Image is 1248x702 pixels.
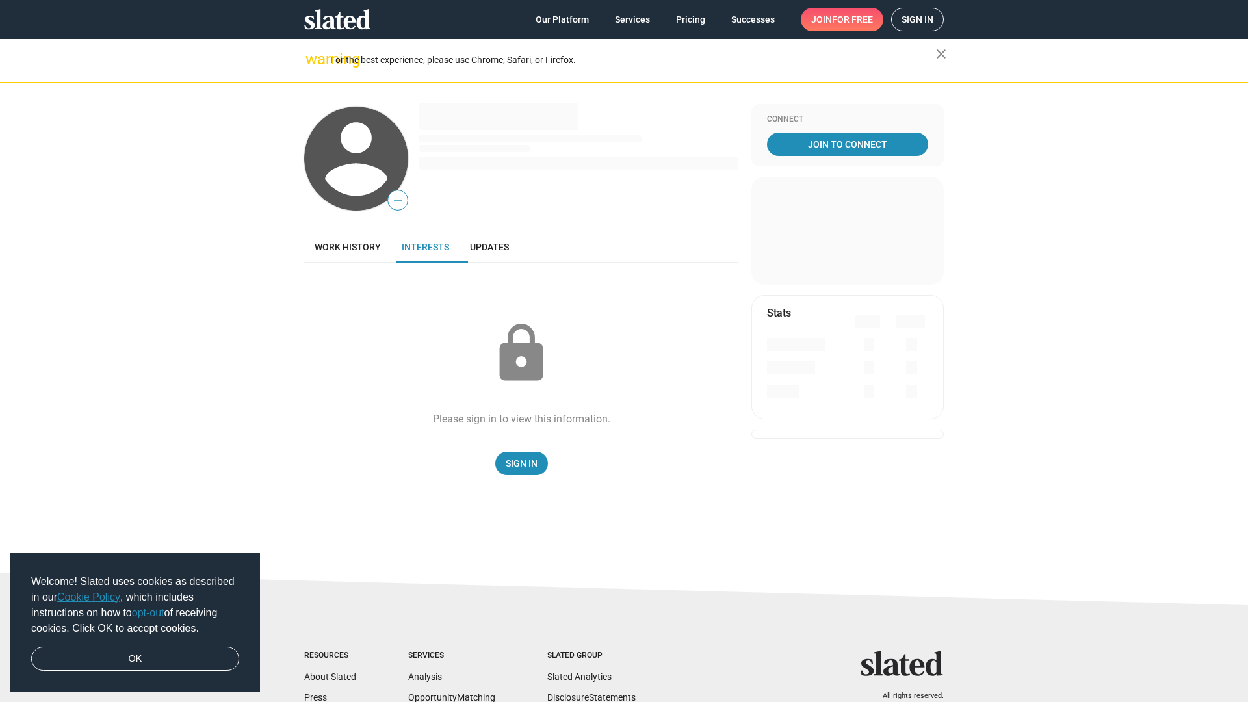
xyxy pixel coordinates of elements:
mat-icon: close [933,46,949,62]
span: Join [811,8,873,31]
a: Analysis [408,671,442,682]
div: Services [408,651,495,661]
mat-icon: warning [305,51,321,67]
span: Sign in [902,8,933,31]
span: Updates [470,242,509,252]
mat-card-title: Stats [767,306,791,320]
a: Our Platform [525,8,599,31]
a: Services [604,8,660,31]
a: opt-out [132,607,164,618]
a: dismiss cookie message [31,647,239,671]
span: Successes [731,8,775,31]
span: Pricing [676,8,705,31]
span: Our Platform [536,8,589,31]
a: About Slated [304,671,356,682]
a: Cookie Policy [57,591,120,603]
span: — [388,192,408,209]
div: Please sign in to view this information. [433,412,610,426]
mat-icon: lock [489,321,554,386]
a: Work history [304,231,391,263]
span: for free [832,8,873,31]
span: Welcome! Slated uses cookies as described in our , which includes instructions on how to of recei... [31,574,239,636]
span: Work history [315,242,381,252]
span: Interests [402,242,449,252]
a: Joinfor free [801,8,883,31]
a: Join To Connect [767,133,928,156]
a: Sign In [495,452,548,475]
div: For the best experience, please use Chrome, Safari, or Firefox. [330,51,936,69]
div: Slated Group [547,651,636,661]
a: Updates [460,231,519,263]
span: Join To Connect [770,133,926,156]
div: Connect [767,114,928,125]
a: Successes [721,8,785,31]
a: Sign in [891,8,944,31]
a: Pricing [666,8,716,31]
a: Slated Analytics [547,671,612,682]
a: Interests [391,231,460,263]
div: cookieconsent [10,553,260,692]
div: Resources [304,651,356,661]
span: Sign In [506,452,538,475]
span: Services [615,8,650,31]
